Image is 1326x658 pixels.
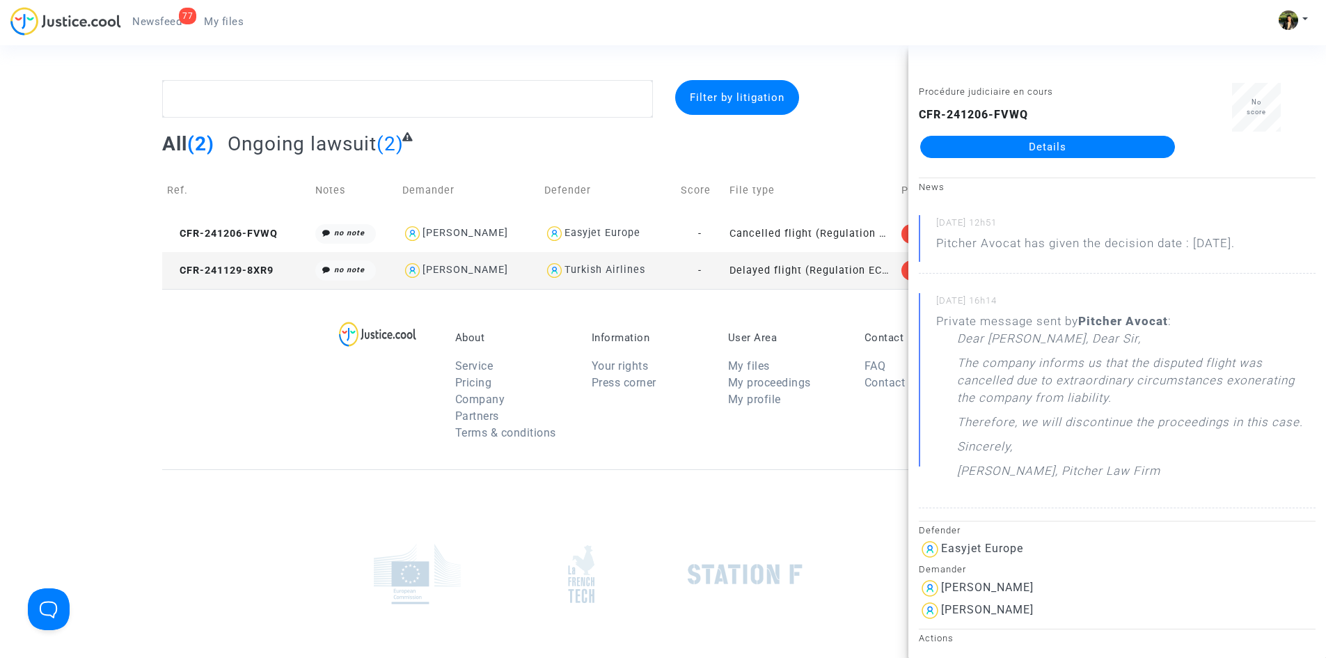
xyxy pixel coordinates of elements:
[941,581,1034,594] div: [PERSON_NAME]
[941,603,1034,616] div: [PERSON_NAME]
[936,235,1235,259] p: Pitcher Avocat has given the decision date : [DATE].
[865,359,886,373] a: FAQ
[187,132,214,155] span: (2)
[676,166,725,215] td: Score
[919,577,941,600] img: icon-user.svg
[728,331,844,344] p: User Area
[1247,98,1266,116] span: No score
[455,331,571,344] p: About
[455,376,492,389] a: Pricing
[28,588,70,630] iframe: Help Scout Beacon - Open
[10,7,121,36] img: jc-logo.svg
[397,166,539,215] td: Demander
[941,542,1023,555] div: Easyjet Europe
[592,331,707,344] p: Information
[568,545,594,604] img: french_tech.png
[901,260,956,280] div: Lawsuit
[725,166,896,215] td: File type
[132,15,182,28] span: Newsfeed
[455,409,499,423] a: Partners
[455,426,556,439] a: Terms & conditions
[1279,10,1298,30] img: ACg8ocIHv2cjDDKoFJhKpOjfbZYKSpwDZ1OyqKQUd1LFOvruGOPdCw=s96-c
[162,166,310,215] td: Ref.
[957,438,1013,462] p: Sincerely,
[725,215,896,252] td: Cancelled flight (Regulation EC 261/2004)
[402,224,423,244] img: icon-user.svg
[725,252,896,289] td: Delayed flight (Regulation EC 261/2004)
[162,132,187,155] span: All
[919,564,966,574] small: Demander
[919,538,941,561] img: icon-user.svg
[865,376,906,389] a: Contact
[204,15,244,28] span: My files
[455,359,494,373] a: Service
[957,414,1303,438] p: Therefore, we will discontinue the proceedings in this case.
[957,462,1160,487] p: [PERSON_NAME], Pitcher Law Firm
[690,91,784,104] span: Filter by litigation
[698,265,702,276] span: -
[544,224,565,244] img: icon-user.svg
[228,132,377,155] span: Ongoing lawsuit
[377,132,404,155] span: (2)
[688,564,803,585] img: stationf.png
[919,86,1053,97] small: Procédure judiciaire en cours
[310,166,397,215] td: Notes
[565,227,640,239] div: Easyjet Europe
[936,295,1316,313] small: [DATE] 16h14
[167,265,274,276] span: CFR-241129-8XR9
[897,166,976,215] td: Phase
[957,330,1141,354] p: Dear [PERSON_NAME], Dear Sir,
[919,525,961,535] small: Defender
[539,166,676,215] td: Defender
[919,182,945,192] small: News
[698,228,702,240] span: -
[374,544,461,604] img: europe_commision.png
[339,322,416,347] img: logo-lg.svg
[957,354,1316,414] p: The company informs us that the disputed flight was cancelled due to extraordinary circumstances ...
[920,136,1175,158] a: Details
[592,359,649,373] a: Your rights
[919,633,954,643] small: Actions
[592,376,656,389] a: Press corner
[544,260,565,281] img: icon-user.svg
[1078,314,1168,328] b: Pitcher Avocat
[728,393,781,406] a: My profile
[919,108,1028,121] b: CFR-241206-FVWQ
[334,265,365,274] i: no note
[728,359,770,373] a: My files
[901,224,956,244] div: Lawsuit
[423,264,508,276] div: [PERSON_NAME]
[334,228,365,237] i: no note
[121,11,193,32] a: 77Newsfeed
[167,228,278,240] span: CFR-241206-FVWQ
[193,11,255,32] a: My files
[728,376,811,389] a: My proceedings
[919,600,941,622] img: icon-user.svg
[179,8,196,24] div: 77
[936,313,1316,487] div: Private message sent by :
[423,227,508,239] div: [PERSON_NAME]
[565,264,645,276] div: Turkish Airlines
[455,393,505,406] a: Company
[936,217,1316,235] small: [DATE] 12h51
[865,331,980,344] p: Contact
[402,260,423,281] img: icon-user.svg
